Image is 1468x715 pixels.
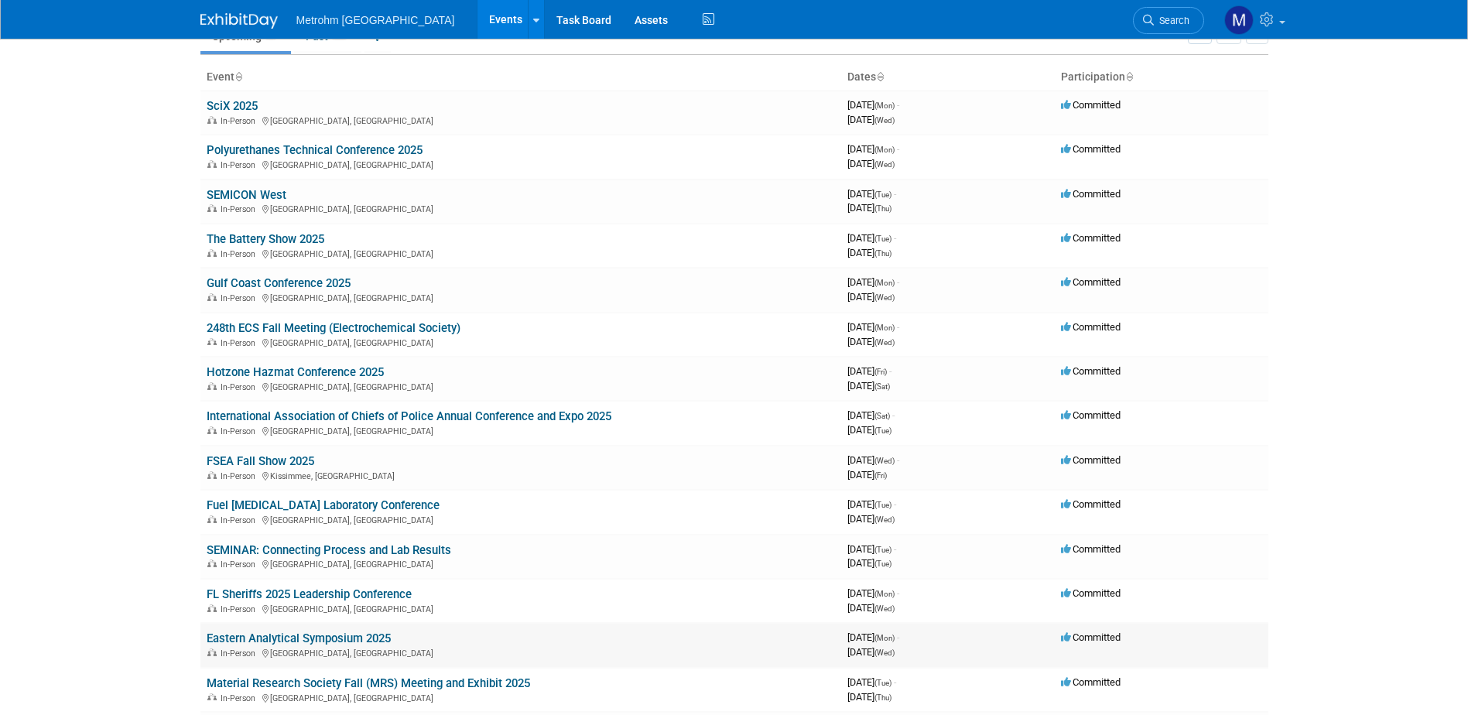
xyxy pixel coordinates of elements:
[221,160,260,170] span: In-Person
[207,543,451,557] a: SEMINAR: Connecting Process and Lab Results
[894,232,896,244] span: -
[1125,70,1133,83] a: Sort by Participation Type
[207,232,324,246] a: The Battery Show 2025
[874,101,895,110] span: (Mon)
[207,188,286,202] a: SEMICON West
[1133,7,1204,34] a: Search
[207,424,835,436] div: [GEOGRAPHIC_DATA], [GEOGRAPHIC_DATA]
[847,587,899,599] span: [DATE]
[207,380,835,392] div: [GEOGRAPHIC_DATA], [GEOGRAPHIC_DATA]
[897,454,899,466] span: -
[207,293,217,301] img: In-Person Event
[200,64,841,91] th: Event
[847,498,896,510] span: [DATE]
[296,14,455,26] span: Metrohm [GEOGRAPHIC_DATA]
[221,648,260,659] span: In-Person
[1061,676,1121,688] span: Committed
[874,190,891,199] span: (Tue)
[221,249,260,259] span: In-Person
[897,631,899,643] span: -
[847,276,899,288] span: [DATE]
[874,323,895,332] span: (Mon)
[874,501,891,509] span: (Tue)
[874,457,895,465] span: (Wed)
[892,409,895,421] span: -
[207,631,391,645] a: Eastern Analytical Symposium 2025
[874,648,895,657] span: (Wed)
[847,513,895,525] span: [DATE]
[897,99,899,111] span: -
[221,338,260,348] span: In-Person
[1061,321,1121,333] span: Committed
[1061,631,1121,643] span: Committed
[847,557,891,569] span: [DATE]
[207,99,258,113] a: SciX 2025
[207,116,217,124] img: In-Person Event
[207,587,412,601] a: FL Sheriffs 2025 Leadership Conference
[207,604,217,612] img: In-Person Event
[207,160,217,168] img: In-Person Event
[207,693,217,701] img: In-Person Event
[847,188,896,200] span: [DATE]
[1224,5,1254,35] img: Michelle Simoes
[874,249,891,258] span: (Thu)
[207,602,835,614] div: [GEOGRAPHIC_DATA], [GEOGRAPHIC_DATA]
[847,409,895,421] span: [DATE]
[221,204,260,214] span: In-Person
[1061,409,1121,421] span: Committed
[847,321,899,333] span: [DATE]
[874,559,891,568] span: (Tue)
[874,679,891,687] span: (Tue)
[847,143,899,155] span: [DATE]
[847,691,891,703] span: [DATE]
[221,693,260,703] span: In-Person
[207,471,217,479] img: In-Person Event
[847,202,891,214] span: [DATE]
[207,469,835,481] div: Kissimmee, [GEOGRAPHIC_DATA]
[874,471,887,480] span: (Fri)
[894,498,896,510] span: -
[847,114,895,125] span: [DATE]
[207,143,423,157] a: Polyurethanes Technical Conference 2025
[874,293,895,302] span: (Wed)
[207,559,217,567] img: In-Person Event
[1055,64,1268,91] th: Participation
[221,559,260,570] span: In-Person
[207,426,217,434] img: In-Person Event
[847,646,895,658] span: [DATE]
[847,291,895,303] span: [DATE]
[221,426,260,436] span: In-Person
[1061,587,1121,599] span: Committed
[207,276,351,290] a: Gulf Coast Conference 2025
[207,365,384,379] a: Hotzone Hazmat Conference 2025
[221,515,260,525] span: In-Person
[207,202,835,214] div: [GEOGRAPHIC_DATA], [GEOGRAPHIC_DATA]
[207,676,530,690] a: Material Research Society Fall (MRS) Meeting and Exhibit 2025
[847,602,895,614] span: [DATE]
[874,412,890,420] span: (Sat)
[207,247,835,259] div: [GEOGRAPHIC_DATA], [GEOGRAPHIC_DATA]
[889,365,891,377] span: -
[847,424,891,436] span: [DATE]
[847,158,895,169] span: [DATE]
[207,409,611,423] a: International Association of Chiefs of Police Annual Conference and Expo 2025
[897,276,899,288] span: -
[874,145,895,154] span: (Mon)
[897,321,899,333] span: -
[874,234,891,243] span: (Tue)
[874,604,895,613] span: (Wed)
[894,676,896,688] span: -
[200,13,278,29] img: ExhibitDay
[207,204,217,212] img: In-Person Event
[847,631,899,643] span: [DATE]
[221,293,260,303] span: In-Person
[1061,188,1121,200] span: Committed
[874,515,895,524] span: (Wed)
[207,646,835,659] div: [GEOGRAPHIC_DATA], [GEOGRAPHIC_DATA]
[847,543,896,555] span: [DATE]
[897,143,899,155] span: -
[207,114,835,126] div: [GEOGRAPHIC_DATA], [GEOGRAPHIC_DATA]
[207,338,217,346] img: In-Person Event
[876,70,884,83] a: Sort by Start Date
[874,279,895,287] span: (Mon)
